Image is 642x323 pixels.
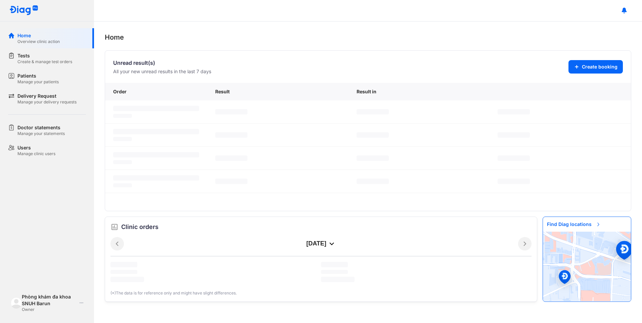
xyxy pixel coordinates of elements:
span: ‌ [110,270,137,274]
div: Manage clinic users [17,151,55,156]
span: ‌ [113,152,199,157]
span: ‌ [498,132,530,138]
div: (*)The data is for reference only and might have slight differences. [110,290,532,296]
span: ‌ [215,179,247,184]
span: ‌ [113,137,132,141]
span: ‌ [110,277,144,282]
button: Create booking [568,60,623,74]
img: logo [11,297,22,308]
span: ‌ [357,109,389,114]
span: ‌ [357,132,389,138]
span: ‌ [215,109,247,114]
div: Manage your patients [17,79,59,85]
div: Home [105,32,631,42]
span: ‌ [215,132,247,138]
span: Find Diag locations [543,217,605,232]
div: Overview clinic action [17,39,60,44]
span: ‌ [357,155,389,161]
div: Create & manage test orders [17,59,72,64]
div: Users [17,144,55,151]
span: ‌ [498,155,530,161]
div: Doctor statements [17,124,65,131]
span: ‌ [113,175,199,181]
span: ‌ [113,129,199,134]
div: All your new unread results in the last 7 days [113,68,211,75]
div: Manage your statements [17,131,65,136]
span: ‌ [113,106,199,111]
span: ‌ [113,183,132,187]
span: ‌ [357,179,389,184]
div: Phòng khám đa khoa SNUH Barun [22,293,77,307]
span: ‌ [498,109,530,114]
img: logo [9,5,38,16]
div: Home [17,32,60,39]
span: ‌ [215,155,247,161]
div: Delivery Request [17,93,77,99]
img: order.5a6da16c.svg [110,223,119,231]
span: ‌ [113,160,132,164]
div: Tests [17,52,72,59]
div: Unread result(s) [113,59,211,67]
span: Create booking [582,63,617,70]
div: [DATE] [124,240,518,248]
div: Patients [17,73,59,79]
span: ‌ [321,277,355,282]
span: ‌ [113,114,132,118]
span: ‌ [321,270,348,274]
span: ‌ [498,179,530,184]
div: Owner [22,307,77,312]
span: ‌ [110,262,137,267]
span: ‌ [321,262,348,267]
div: Manage your delivery requests [17,99,77,105]
div: Result [207,83,349,100]
div: Order [105,83,207,100]
div: Result in [349,83,490,100]
span: Clinic orders [121,222,158,232]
